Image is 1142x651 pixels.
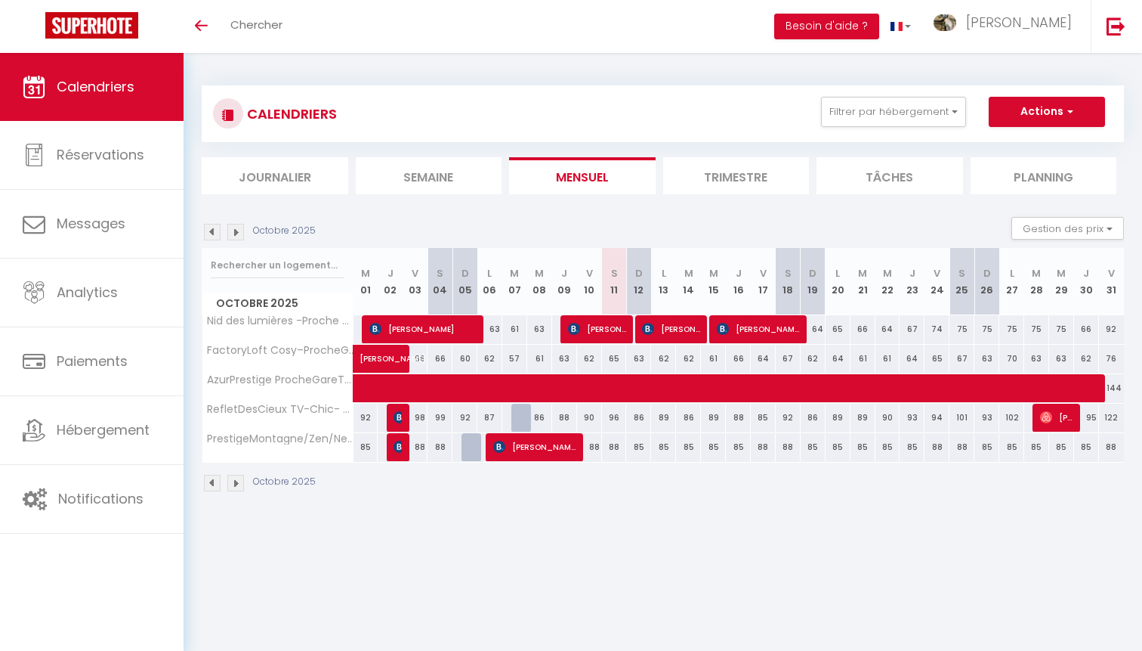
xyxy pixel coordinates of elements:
div: 62 [651,345,676,373]
div: 64 [826,345,850,373]
div: 85 [875,433,900,461]
button: Actions [989,97,1105,127]
div: 62 [477,345,502,373]
button: Besoin d'aide ? [774,14,879,39]
span: Analytics [57,283,118,302]
button: Gestion des prix [1011,217,1124,240]
abbr: S [958,266,965,281]
img: ... [934,14,956,32]
th: 07 [502,248,527,315]
div: 64 [751,345,776,373]
div: 67 [949,345,974,373]
abbr: L [662,266,666,281]
div: 65 [602,345,627,373]
div: 92 [776,404,801,432]
div: 70 [999,345,1024,373]
th: 01 [353,248,378,315]
th: 16 [726,248,751,315]
div: 86 [676,404,701,432]
div: 63 [626,345,651,373]
th: 24 [924,248,949,315]
div: 66 [726,345,751,373]
th: 30 [1074,248,1099,315]
abbr: S [611,266,618,281]
span: Calendriers [57,77,134,96]
span: Hébergement [57,420,150,439]
abbr: V [586,266,593,281]
th: 19 [801,248,826,315]
th: 22 [875,248,900,315]
div: 90 [875,404,900,432]
th: 29 [1049,248,1074,315]
span: [PERSON_NAME] Et [PERSON_NAME] [394,403,402,432]
th: 15 [701,248,726,315]
div: 85 [850,433,875,461]
abbr: M [709,266,718,281]
span: Réservations [57,145,144,164]
div: 85 [726,433,751,461]
div: 92 [353,404,378,432]
div: 75 [1024,315,1049,343]
th: 11 [602,248,627,315]
span: Notifications [58,489,144,508]
th: 17 [751,248,776,315]
abbr: M [883,266,892,281]
th: 21 [850,248,875,315]
abbr: L [487,266,492,281]
th: 20 [826,248,850,315]
div: 75 [949,315,974,343]
div: 66 [427,345,452,373]
div: 92 [452,404,477,432]
div: 87 [477,404,502,432]
div: 76 [1099,345,1124,373]
abbr: D [635,266,643,281]
span: [PERSON_NAME] [966,13,1072,32]
abbr: V [934,266,940,281]
div: 85 [353,433,378,461]
div: 64 [801,315,826,343]
div: 62 [801,345,826,373]
abbr: L [835,266,840,281]
abbr: M [1032,266,1041,281]
abbr: M [684,266,693,281]
th: 05 [452,248,477,315]
abbr: M [361,266,370,281]
div: 89 [826,404,850,432]
div: 62 [676,345,701,373]
div: 75 [999,315,1024,343]
div: 122 [1099,404,1124,432]
div: 61 [701,345,726,373]
div: 86 [801,404,826,432]
li: Tâches [816,157,963,194]
div: 85 [900,433,924,461]
div: 88 [577,433,602,461]
div: 102 [999,404,1024,432]
div: 93 [974,404,999,432]
div: 85 [651,433,676,461]
span: [PERSON_NAME] [717,315,800,343]
span: [PERSON_NAME] [360,336,429,365]
div: 95 [1074,404,1099,432]
div: 57 [502,345,527,373]
div: 63 [974,345,999,373]
span: PrestigeMontagne/Zen/NearStation/Calm/Elegant/Chic [205,433,356,445]
abbr: J [1083,266,1089,281]
div: 85 [826,433,850,461]
span: [PERSON_NAME] [369,315,477,343]
div: 85 [1074,433,1099,461]
div: 88 [1099,433,1124,461]
h3: CALENDRIERS [243,97,337,131]
span: Paiements [57,352,128,370]
div: 92 [1099,315,1124,343]
div: 94 [924,404,949,432]
div: 86 [527,404,552,432]
img: logout [1107,17,1125,36]
span: [PERSON_NAME] [568,315,626,343]
div: 98 [403,404,427,432]
span: [PERSON_NAME] [394,432,402,461]
div: 88 [949,433,974,461]
div: 85 [801,433,826,461]
abbr: S [785,266,792,281]
div: 85 [701,433,726,461]
abbr: M [535,266,544,281]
